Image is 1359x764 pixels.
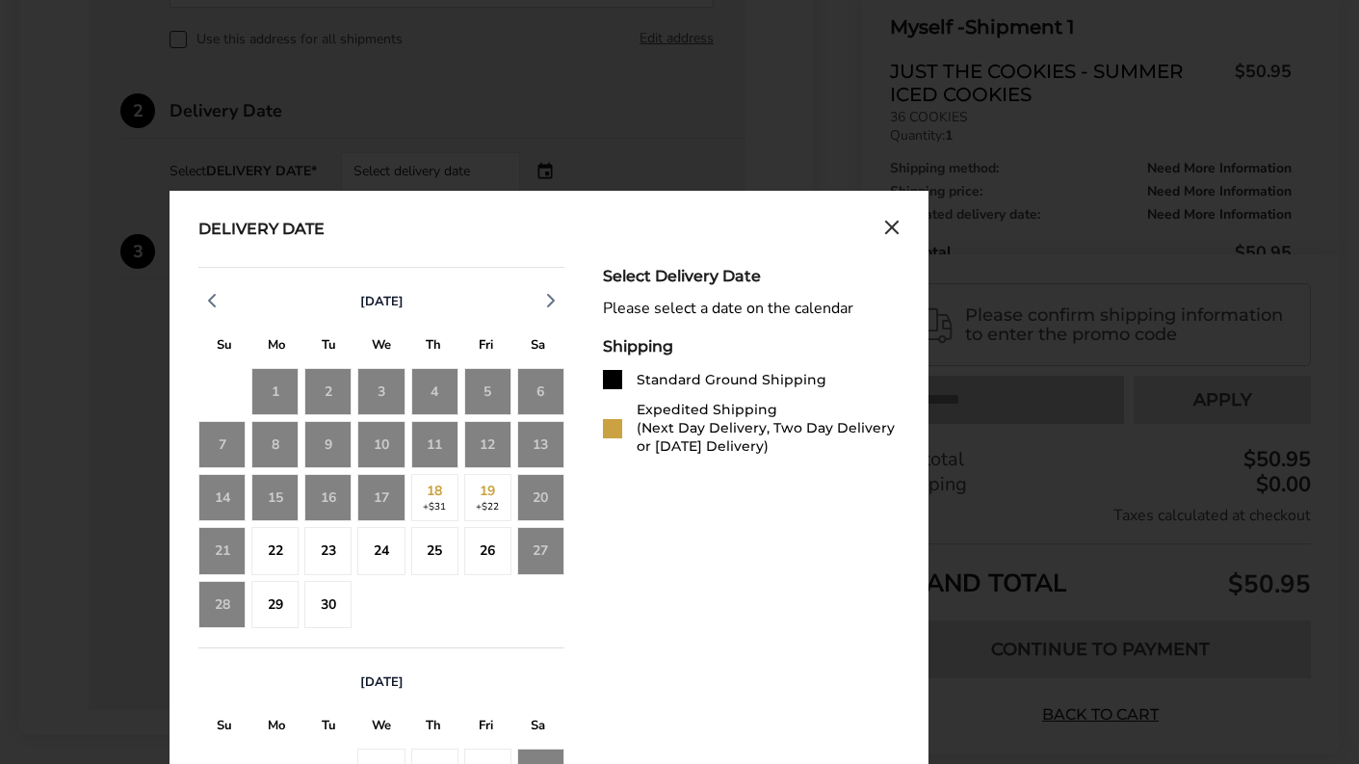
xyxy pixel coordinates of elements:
div: T [303,332,355,362]
div: Expedited Shipping (Next Day Delivery, Two Day Delivery or [DATE] Delivery) [637,401,900,456]
div: Standard Ground Shipping [637,371,826,389]
div: M [250,332,302,362]
div: S [198,332,250,362]
button: Close calendar [884,220,900,241]
div: T [303,713,355,743]
div: T [407,332,459,362]
div: Delivery Date [198,220,325,241]
div: M [250,713,302,743]
div: Please select a date on the calendar [603,300,900,318]
div: F [459,713,511,743]
span: [DATE] [360,293,404,310]
div: T [407,713,459,743]
span: [DATE] [360,673,404,691]
div: Select Delivery Date [603,267,900,285]
div: W [355,713,407,743]
div: S [512,332,564,362]
div: S [198,713,250,743]
div: S [512,713,564,743]
div: Shipping [603,337,900,356]
div: W [355,332,407,362]
button: [DATE] [353,673,411,691]
div: F [459,332,511,362]
button: [DATE] [353,293,411,310]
